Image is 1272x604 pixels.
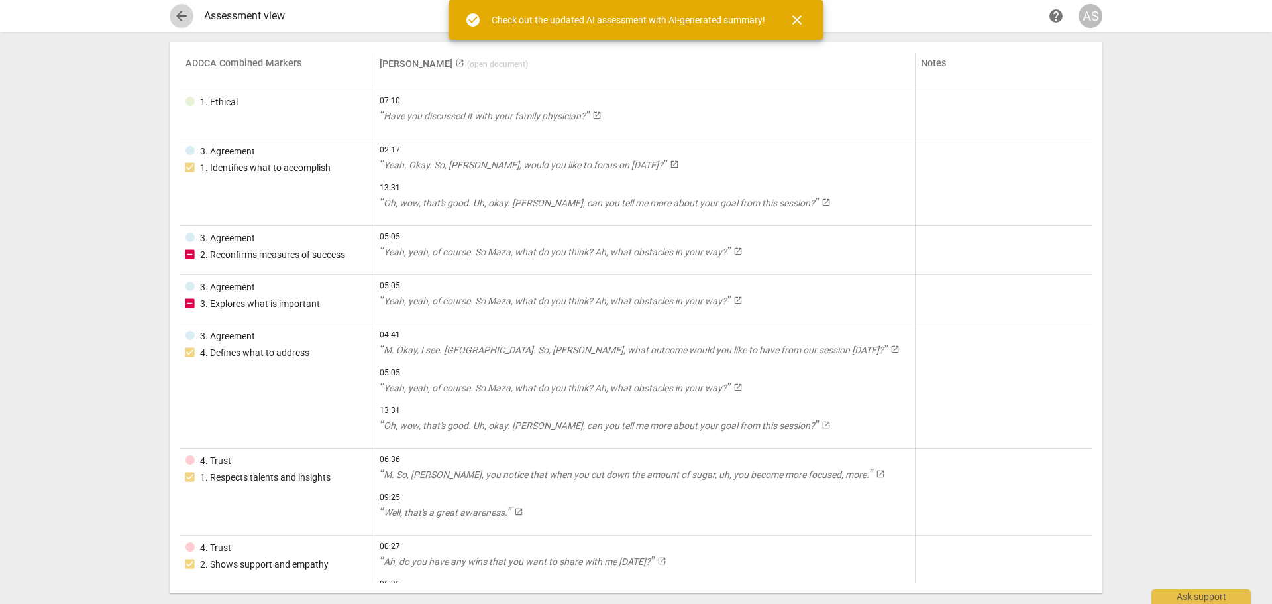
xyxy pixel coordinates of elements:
a: Yeah, yeah, of course. So Maza, what do you think? Ah, what obstacles in your way? [380,294,910,308]
span: 07:10 [380,95,910,107]
span: 13:31 [380,182,910,194]
button: Close [781,4,813,36]
div: 3. Agreement [200,280,255,294]
th: Notes [916,53,1092,90]
span: 05:05 [380,231,910,243]
span: 13:31 [380,405,910,416]
span: M. So, [PERSON_NAME], you notice that when you cut down the amount of sugar, uh, you become more ... [380,469,873,480]
span: launch [821,420,831,430]
span: 06:36 [380,454,910,465]
span: launch [455,58,464,68]
div: 4. Defines what to address [200,346,309,360]
a: Yeah, yeah, of course. So Maza, what do you think? Ah, what obstacles in your way? [380,245,910,259]
span: M. Okay, I see. [GEOGRAPHIC_DATA]. So, [PERSON_NAME], what outcome would you like to have from ou... [380,345,888,355]
span: Well, that's a great awareness. [380,507,511,518]
div: 4. Trust [200,541,231,555]
span: arrow_back [174,8,189,24]
span: launch [657,556,666,566]
span: close [789,12,805,28]
a: Have you discussed it with your family physician? [380,109,910,123]
span: 09:25 [380,492,910,503]
span: launch [670,160,679,169]
span: Ah, do you have any wins that you want to share with me [DATE]? [380,556,655,567]
span: 06:36 [380,579,910,590]
a: M. So, [PERSON_NAME], you notice that when you cut down the amount of sugar, uh, you become more ... [380,468,910,482]
a: [PERSON_NAME] (open document) [380,58,528,70]
div: 2. Shows support and empathy [200,558,329,572]
div: 1. Ethical [200,95,238,109]
span: launch [876,469,885,479]
a: Oh, wow, that's good. Uh, okay. [PERSON_NAME], can you tell me more about your goal from this ses... [380,419,910,433]
div: 2. Reconfirms measures of success [200,248,345,262]
span: Yeah, yeah, of course. So Maza, what do you think? Ah, what obstacles in your way? [380,383,731,393]
span: Yeah, yeah, of course. So Maza, what do you think? Ah, what obstacles in your way? [380,296,731,306]
div: 4. Trust [200,454,231,468]
span: Have you discussed it with your family physician? [380,111,590,121]
span: launch [592,111,602,120]
span: launch [733,383,743,392]
span: Yeah, yeah, of course. So Maza, what do you think? Ah, what obstacles in your way? [380,247,731,257]
div: Check out the updated AI assessment with AI-generated summary! [492,13,765,27]
th: ADDCA Combined Markers [180,53,374,90]
div: Assessment view [204,10,1044,22]
span: check_circle [465,12,481,28]
span: launch [733,247,743,256]
span: Yeah. Okay. So, [PERSON_NAME], would you like to focus on [DATE]? [380,160,667,170]
span: 00:27 [380,541,910,552]
span: Oh, wow, that's good. Uh, okay. [PERSON_NAME], can you tell me more about your goal from this ses... [380,420,819,431]
div: 3. Explores what is important [200,297,320,311]
div: 3. Agreement [200,145,255,158]
a: Help [1044,4,1068,28]
span: Oh, wow, that's good. Uh, okay. [PERSON_NAME], can you tell me more about your goal from this ses... [380,198,819,208]
span: launch [890,345,900,354]
a: Ah, do you have any wins that you want to share with me [DATE]? [380,555,910,569]
span: launch [821,198,831,207]
span: 05:05 [380,280,910,292]
button: AS [1079,4,1102,28]
span: ( open document ) [467,60,528,69]
div: Ask support [1151,589,1251,604]
div: 1. Identifies what to accomplish [200,161,331,175]
a: Yeah. Okay. So, [PERSON_NAME], would you like to focus on [DATE]? [380,158,910,172]
a: M. Okay, I see. [GEOGRAPHIC_DATA]. So, [PERSON_NAME], what outcome would you like to have from ou... [380,343,910,357]
div: 3. Agreement [200,231,255,245]
span: 04:41 [380,330,910,341]
span: help [1048,8,1064,24]
span: launch [514,507,523,516]
span: launch [733,296,743,305]
div: 1. Respects talents and insights [200,471,331,485]
span: 02:17 [380,145,910,156]
a: Oh, wow, that's good. Uh, okay. [PERSON_NAME], can you tell me more about your goal from this ses... [380,196,910,210]
a: Yeah, yeah, of course. So Maza, what do you think? Ah, what obstacles in your way? [380,381,910,395]
a: Well, that's a great awareness. [380,506,910,520]
span: 05:05 [380,367,910,379]
div: 3. Agreement [200,330,255,343]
